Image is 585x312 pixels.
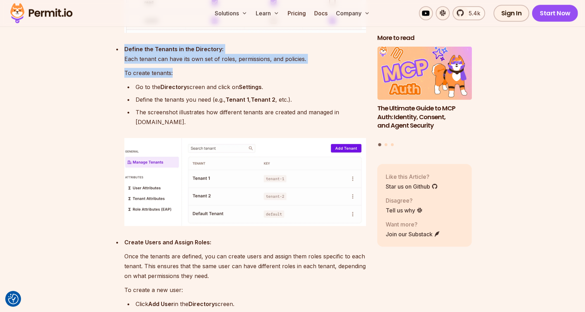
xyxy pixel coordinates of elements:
[124,138,366,226] img: image.png
[124,285,366,295] p: To create a new user:
[8,294,19,304] img: Revisit consent button
[124,239,211,246] strong: Create Users and Assign Roles:
[136,82,366,92] div: Go to the screen and click on .
[386,206,423,214] a: Tell us why
[212,6,250,20] button: Solutions
[377,34,472,42] h2: More to read
[377,47,472,139] li: 1 of 3
[494,5,530,22] a: Sign In
[377,47,472,100] img: The Ultimate Guide to MCP Auth: Identity, Consent, and Agent Security
[285,6,309,20] a: Pricing
[391,143,394,146] button: Go to slide 3
[7,1,76,25] img: Permit logo
[136,95,366,104] div: Define the tenants you need (e.g., , , etc.).
[136,299,366,309] div: Click in the screen.
[8,294,19,304] button: Consent Preferences
[464,9,480,18] span: 5.4k
[124,46,223,53] strong: Define the Tenants in the Directory:
[124,68,366,78] p: To create tenants:
[160,83,187,90] strong: Directory
[251,96,275,103] strong: Tenant 2
[239,83,262,90] strong: Settings
[386,230,440,238] a: Join our Substack
[453,6,485,20] a: 5.4k
[377,104,472,130] h3: The Ultimate Guide to MCP Auth: Identity, Consent, and Agent Security
[378,143,381,146] button: Go to slide 1
[386,182,438,190] a: Star us on Github
[386,220,440,228] p: Want more?
[226,96,249,103] strong: Tenant 1
[385,143,387,146] button: Go to slide 2
[386,196,423,204] p: Disagree?
[188,300,215,307] strong: Directory
[386,172,438,181] p: Like this Article?
[136,107,366,127] div: The screenshot illustrates how different tenants are created and managed in [DOMAIN_NAME].
[333,6,373,20] button: Company
[124,251,366,281] p: Once the tenants are defined, you can create users and assign them roles specific to each tenant....
[311,6,330,20] a: Docs
[253,6,282,20] button: Learn
[532,5,578,22] a: Start Now
[124,44,366,64] p: Each tenant can have its own set of roles, permissions, and policies.
[377,47,472,147] div: Posts
[148,300,174,307] strong: Add User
